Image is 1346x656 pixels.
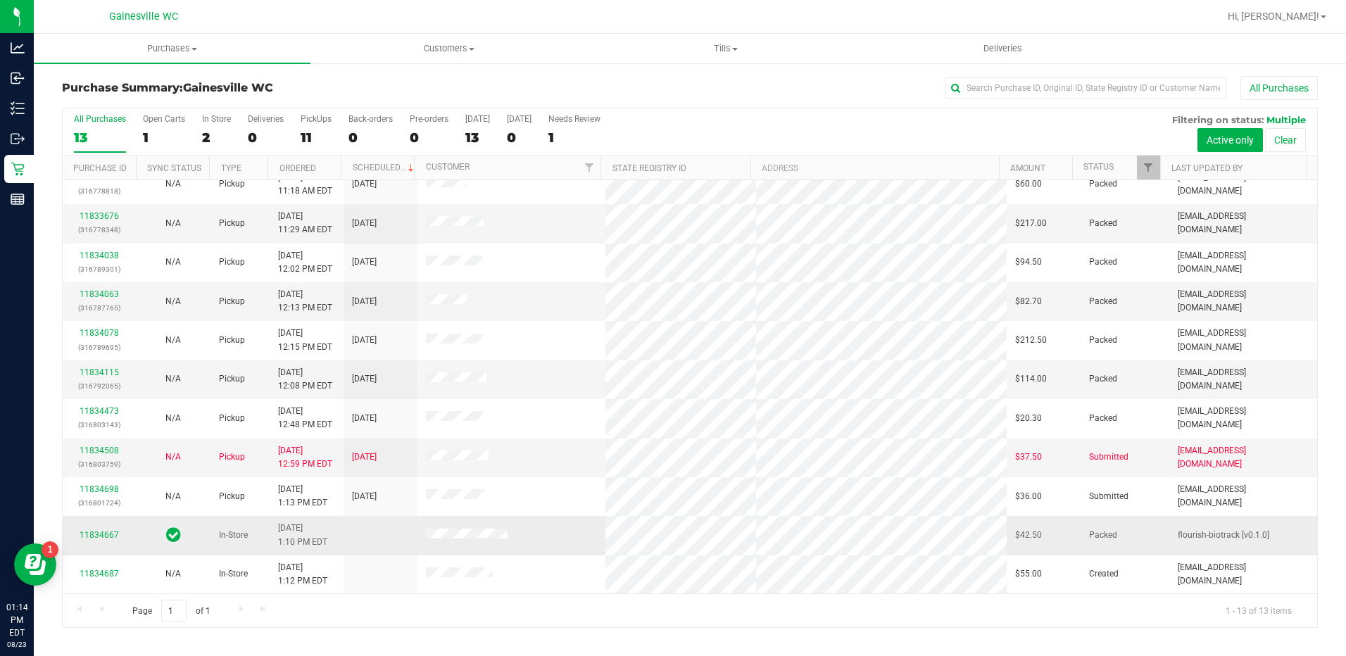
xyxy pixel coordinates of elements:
div: [DATE] [507,114,532,124]
span: Packed [1089,295,1117,308]
span: Pickup [219,256,245,269]
inline-svg: Inbound [11,71,25,85]
div: 1 [548,130,600,146]
div: Needs Review [548,114,600,124]
span: Not Applicable [165,296,181,306]
a: 11834063 [80,289,119,299]
span: 1 - 13 of 13 items [1214,600,1303,621]
span: [DATE] [352,450,377,464]
span: [DATE] [352,217,377,230]
span: In Sync [166,525,181,545]
a: Scheduled [353,163,417,172]
span: Packed [1089,334,1117,347]
span: Customers [311,42,586,55]
button: N/A [165,412,181,425]
span: Submitted [1089,490,1128,503]
span: [EMAIL_ADDRESS][DOMAIN_NAME] [1178,444,1309,471]
span: Page of 1 [120,600,222,622]
span: Not Applicable [165,374,181,384]
span: Pickup [219,217,245,230]
span: [DATE] 1:10 PM EDT [278,522,327,548]
span: $114.00 [1015,372,1047,386]
span: [EMAIL_ADDRESS][DOMAIN_NAME] [1178,210,1309,236]
span: [DATE] 12:48 PM EDT [278,405,332,431]
div: PickUps [301,114,332,124]
span: [EMAIL_ADDRESS][DOMAIN_NAME] [1178,327,1309,353]
div: 0 [248,130,284,146]
span: Not Applicable [165,413,181,423]
a: Sync Status [147,163,201,173]
p: (316803759) [71,458,128,471]
div: Pre-orders [410,114,448,124]
span: [EMAIL_ADDRESS][DOMAIN_NAME] [1178,561,1309,588]
p: (316778348) [71,223,128,236]
button: N/A [165,334,181,347]
a: 11834698 [80,484,119,494]
span: [DATE] 12:59 PM EDT [278,444,332,471]
span: $94.50 [1015,256,1042,269]
button: N/A [165,256,181,269]
span: [DATE] 11:29 AM EDT [278,210,332,236]
span: $212.50 [1015,334,1047,347]
p: (316778818) [71,184,128,198]
a: Customers [310,34,587,63]
span: Gainesville WC [183,81,273,94]
span: [DATE] [352,256,377,269]
a: Status [1083,162,1114,172]
span: [DATE] [352,177,377,191]
a: Last Updated By [1171,163,1243,173]
button: N/A [165,295,181,308]
div: Back-orders [348,114,393,124]
span: Pickup [219,177,245,191]
div: In Store [202,114,231,124]
span: [DATE] [352,372,377,386]
span: $82.70 [1015,295,1042,308]
div: 11 [301,130,332,146]
div: 0 [507,130,532,146]
span: Pickup [219,334,245,347]
inline-svg: Inventory [11,101,25,115]
p: (316789695) [71,341,128,354]
button: N/A [165,490,181,503]
a: 11834473 [80,406,119,416]
span: [EMAIL_ADDRESS][DOMAIN_NAME] [1178,483,1309,510]
button: N/A [165,450,181,464]
a: 11834038 [80,251,119,260]
a: Tills [588,34,864,63]
button: N/A [165,217,181,230]
span: In-Store [219,567,248,581]
span: Pickup [219,372,245,386]
span: Packed [1089,217,1117,230]
span: [EMAIL_ADDRESS][DOMAIN_NAME] [1178,405,1309,431]
span: [DATE] [352,412,377,425]
span: [DATE] 12:02 PM EDT [278,249,332,276]
span: $55.00 [1015,567,1042,581]
p: (316803143) [71,418,128,431]
inline-svg: Analytics [11,41,25,55]
a: Ordered [279,163,316,173]
a: Deliveries [864,34,1141,63]
span: Purchases [34,42,310,55]
span: [EMAIL_ADDRESS][DOMAIN_NAME] [1178,249,1309,276]
span: [DATE] [352,334,377,347]
div: 1 [143,130,185,146]
span: [DATE] [352,295,377,308]
span: Pickup [219,295,245,308]
span: [DATE] 12:15 PM EDT [278,327,332,353]
iframe: Resource center unread badge [42,541,58,558]
span: [EMAIL_ADDRESS][DOMAIN_NAME] [1178,288,1309,315]
button: N/A [165,177,181,191]
a: Purchases [34,34,310,63]
inline-svg: Reports [11,192,25,206]
span: Packed [1089,529,1117,542]
div: 0 [348,130,393,146]
a: 11834667 [80,530,119,540]
span: Packed [1089,372,1117,386]
h3: Purchase Summary: [62,82,481,94]
span: Not Applicable [165,218,181,228]
span: In-Store [219,529,248,542]
span: Multiple [1266,114,1306,125]
span: Not Applicable [165,569,181,579]
span: $60.00 [1015,177,1042,191]
p: (316787765) [71,301,128,315]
